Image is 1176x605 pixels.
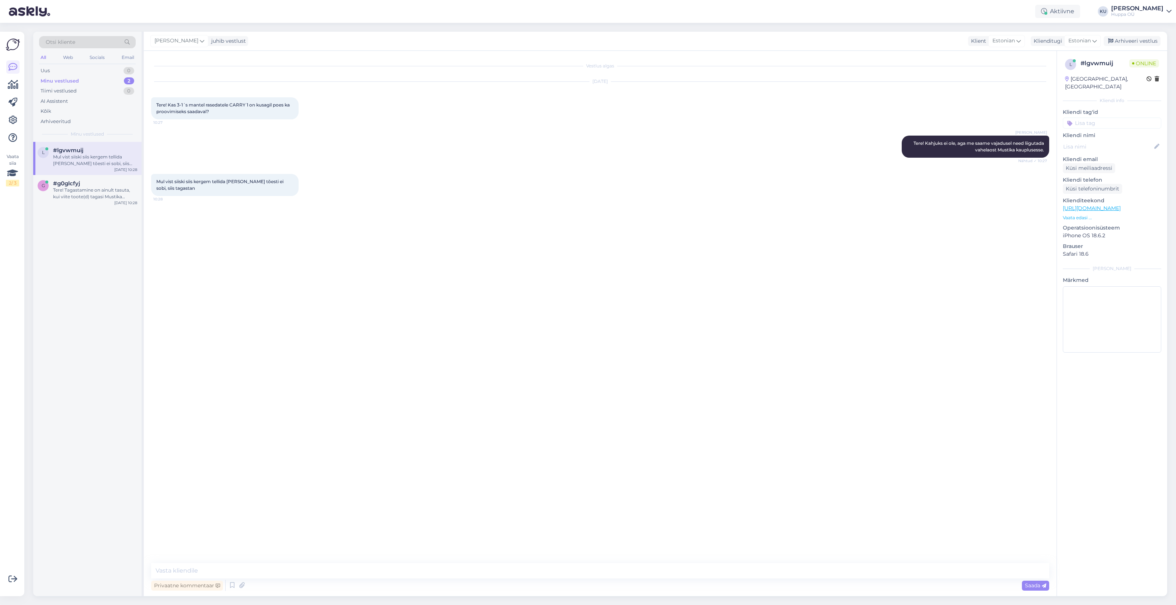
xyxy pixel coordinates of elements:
span: Online [1129,59,1159,67]
div: Klienditugi [1031,37,1062,45]
span: g [42,183,45,188]
span: 10:28 [153,196,181,202]
div: Socials [88,53,106,62]
a: [URL][DOMAIN_NAME] [1063,205,1121,211]
div: [DATE] 10:28 [114,167,137,172]
div: 2 [124,77,134,85]
div: [DATE] 10:28 [114,200,137,206]
span: l [42,150,45,155]
p: iPhone OS 18.6.2 [1063,232,1161,239]
span: Estonian [1068,37,1091,45]
div: Vestlus algas [151,63,1049,69]
span: l [1069,62,1072,67]
div: Vaata siia [6,153,19,186]
div: KU [1098,6,1108,17]
div: 0 [123,67,134,74]
p: Kliendi tag'id [1063,108,1161,116]
div: Email [120,53,136,62]
span: Estonian [992,37,1015,45]
div: Minu vestlused [41,77,79,85]
div: Uus [41,67,50,74]
div: Küsi telefoninumbrit [1063,184,1122,194]
span: Mul vist siiski siis kergem tellida [PERSON_NAME] tõesti ei sobi, siis tagastan [156,179,285,191]
span: 10:27 [153,120,181,125]
div: AI Assistent [41,98,68,105]
input: Lisa tag [1063,118,1161,129]
div: All [39,53,48,62]
div: Privaatne kommentaar [151,581,223,591]
div: Küsi meiliaadressi [1063,163,1115,173]
p: Kliendi email [1063,155,1161,163]
div: Kliendi info [1063,97,1161,104]
img: Askly Logo [6,38,20,52]
span: Tere! Kahjuks ei ole, aga me saame vajadusel need liigutada vahelaost Mustika kauplusesse. [914,140,1045,153]
p: Vaata edasi ... [1063,214,1161,221]
span: Tere! Kas 3-1´s mantel rasedatele CARRY 1 on kusagil poes ka proovimiseks saadaval? [156,102,291,114]
p: Klienditeekond [1063,197,1161,204]
span: Nähtud ✓ 10:27 [1018,158,1047,164]
p: Kliendi nimi [1063,132,1161,139]
span: [PERSON_NAME] [154,37,198,45]
div: Aktiivne [1035,5,1080,18]
div: [PERSON_NAME] [1111,6,1163,11]
span: Minu vestlused [71,131,104,137]
span: #g0glcfyj [53,180,80,187]
div: Arhiveeritud [41,118,71,125]
input: Lisa nimi [1063,143,1153,151]
div: # lgvwmuij [1081,59,1129,68]
div: 2 / 3 [6,180,19,186]
div: [PERSON_NAME] [1063,265,1161,272]
div: Arhiveeri vestlus [1104,36,1161,46]
div: Mul vist siiski siis kergem tellida [PERSON_NAME] tõesti ei sobi, siis tagastan [53,154,137,167]
div: Huppa OÜ [1111,11,1163,17]
div: [GEOGRAPHIC_DATA], [GEOGRAPHIC_DATA] [1065,75,1147,91]
span: Otsi kliente [46,38,75,46]
p: Brauser [1063,242,1161,250]
div: juhib vestlust [208,37,246,45]
span: [PERSON_NAME] [1015,130,1047,135]
div: Web [62,53,74,62]
div: Kõik [41,108,51,115]
p: Operatsioonisüsteem [1063,224,1161,232]
p: Kliendi telefon [1063,176,1161,184]
div: Tere! Tagastamine on ainult tasuta, kui viite toote(d) tagasi Mustika kauplusesse. Pakiautomaadi ... [53,187,137,200]
p: Safari 18.6 [1063,250,1161,258]
div: Tiimi vestlused [41,87,77,95]
div: [DATE] [151,78,1049,85]
span: #lgvwmuij [53,147,83,154]
a: [PERSON_NAME]Huppa OÜ [1111,6,1172,17]
div: Klient [968,37,986,45]
p: Märkmed [1063,276,1161,284]
span: Saada [1025,582,1046,589]
div: 0 [123,87,134,95]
